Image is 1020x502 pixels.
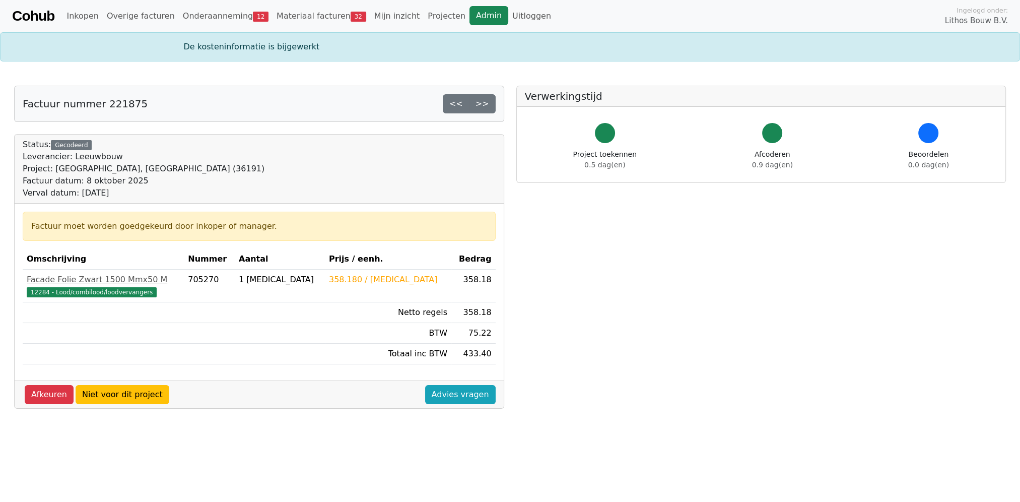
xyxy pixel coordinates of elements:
div: Project: [GEOGRAPHIC_DATA], [GEOGRAPHIC_DATA] (36191) [23,163,264,175]
a: << [443,94,469,113]
th: Prijs / eenh. [325,249,451,270]
div: Leverancier: Leeuwbouw [23,151,264,163]
div: Beoordelen [908,149,949,170]
a: Facade Folie Zwart 1500 Mmx50 M12284 - Lood/combilood/loodvervangers [27,274,180,298]
a: Cohub [12,4,54,28]
a: Mijn inzicht [370,6,424,26]
a: Inkopen [62,6,102,26]
span: Ingelogd onder: [957,6,1008,15]
div: Facade Folie Zwart 1500 Mmx50 M [27,274,180,286]
h5: Factuur nummer 221875 [23,98,148,110]
td: 705270 [184,270,235,302]
div: Afcoderen [752,149,793,170]
span: 12 [253,12,268,22]
td: 433.40 [451,344,496,364]
a: Advies vragen [425,385,496,404]
div: Status: [23,139,264,199]
a: >> [469,94,496,113]
a: Overige facturen [103,6,179,26]
span: 0.0 dag(en) [908,161,949,169]
a: Onderaanneming12 [179,6,273,26]
th: Bedrag [451,249,496,270]
span: Lithos Bouw B.V. [945,15,1008,27]
td: 75.22 [451,323,496,344]
div: 358.180 / [MEDICAL_DATA] [329,274,447,286]
div: Factuur moet worden goedgekeurd door inkoper of manager. [31,220,487,232]
h5: Verwerkingstijd [525,90,998,102]
td: Netto regels [325,302,451,323]
div: Gecodeerd [51,140,92,150]
span: 32 [351,12,366,22]
a: Materiaal facturen32 [273,6,370,26]
div: Project toekennen [573,149,637,170]
div: Factuur datum: 8 oktober 2025 [23,175,264,187]
a: Afkeuren [25,385,74,404]
a: Niet voor dit project [76,385,169,404]
div: De kosteninformatie is bijgewerkt [178,41,843,53]
th: Aantal [235,249,325,270]
div: Verval datum: [DATE] [23,187,264,199]
span: 0.5 dag(en) [584,161,625,169]
td: 358.18 [451,270,496,302]
td: 358.18 [451,302,496,323]
th: Omschrijving [23,249,184,270]
a: Admin [469,6,508,25]
div: 1 [MEDICAL_DATA] [239,274,321,286]
span: 12284 - Lood/combilood/loodvervangers [27,287,157,297]
span: 0.9 dag(en) [752,161,793,169]
td: Totaal inc BTW [325,344,451,364]
th: Nummer [184,249,235,270]
a: Uitloggen [508,6,555,26]
a: Projecten [424,6,469,26]
td: BTW [325,323,451,344]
